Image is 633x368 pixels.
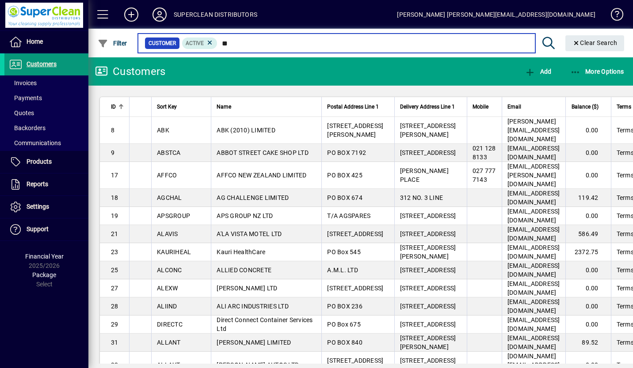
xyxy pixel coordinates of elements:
span: AG CHALLENGE LIMITED [217,194,289,201]
span: 9 [111,149,114,156]
span: DIRECTC [157,321,183,328]
span: [STREET_ADDRESS] [400,303,456,310]
span: 312 NO. 3 LINE [400,194,443,201]
span: Reports [27,180,48,188]
mat-chip: Activation Status: Active [182,38,217,49]
td: 0.00 [565,279,611,297]
span: PO BOX 674 [327,194,362,201]
div: Customers [95,64,165,79]
a: Communications [4,135,88,150]
button: Profile [145,7,174,23]
span: ALLIED CONCRETE [217,267,271,274]
span: T/A AGSPARES [327,212,370,219]
span: [STREET_ADDRESS] [400,230,456,237]
td: 0.00 [565,162,611,189]
span: PO BOX 840 [327,339,362,346]
td: 0.00 [565,144,611,162]
span: 17 [111,172,118,179]
a: Products [4,151,88,173]
span: [STREET_ADDRESS] [400,149,456,156]
span: 28 [111,303,118,310]
td: 0.00 [565,207,611,225]
span: [STREET_ADDRESS][PERSON_NAME] [327,122,383,138]
div: Balance ($) [571,102,606,112]
td: 89.52 [565,334,611,352]
span: Quotes [9,109,34,116]
span: Sort Key [157,102,177,112]
span: Terms [617,102,631,112]
a: Support [4,218,88,240]
span: PO BOX 236 [327,303,362,310]
span: [EMAIL_ADDRESS][DOMAIN_NAME] [507,334,560,350]
span: ALIIND [157,303,177,310]
span: 8 [111,127,114,134]
span: PO Box 675 [327,321,361,328]
span: A.M.L. LTD [327,267,358,274]
span: ALLANT [157,339,181,346]
span: Kauri HealthCare [217,248,265,255]
button: Clear [565,35,625,51]
span: Package [32,271,56,278]
span: ID [111,102,116,112]
span: [EMAIL_ADDRESS][DOMAIN_NAME] [507,226,560,242]
a: Quotes [4,105,88,120]
span: Invoices [9,79,37,86]
span: Financial Year [25,253,64,260]
span: ABSTCA [157,149,181,156]
span: [PERSON_NAME] LTD [217,285,277,292]
span: [STREET_ADDRESS] [400,321,456,328]
span: 23 [111,248,118,255]
span: Support [27,225,49,233]
a: Reports [4,173,88,195]
span: 027 777 7143 [473,167,496,183]
span: [STREET_ADDRESS][PERSON_NAME] [400,334,456,350]
span: [EMAIL_ADDRESS][DOMAIN_NAME] [507,316,560,332]
span: 18 [111,194,118,201]
span: ABBOT STREET CAKE SHOP LTD [217,149,309,156]
td: 0.00 [565,117,611,144]
span: APSGROUP [157,212,190,219]
span: [STREET_ADDRESS] [327,285,383,292]
span: [EMAIL_ADDRESS][DOMAIN_NAME] [507,280,560,296]
button: Filter [95,35,130,51]
span: 19 [111,212,118,219]
span: PO BOX 425 [327,172,362,179]
span: ABK (2010) LIMITED [217,127,275,134]
span: [STREET_ADDRESS][PERSON_NAME] [400,122,456,138]
span: Customer [149,39,176,48]
span: Postal Address Line 1 [327,102,379,112]
div: ID [111,102,124,112]
button: Add [522,64,553,79]
span: [STREET_ADDRESS] [400,267,456,274]
span: 31 [111,339,118,346]
span: Delivery Address Line 1 [400,102,455,112]
span: [PERSON_NAME][EMAIL_ADDRESS][DOMAIN_NAME] [507,118,560,143]
span: PO BOX 7192 [327,149,366,156]
span: Active [186,40,204,46]
span: Filter [98,40,127,47]
a: Backorders [4,120,88,135]
span: [PERSON_NAME] PLACE [400,167,449,183]
span: Balance ($) [572,102,599,112]
span: Payments [9,94,42,101]
span: PO Box 545 [327,248,361,255]
td: 0.00 [565,297,611,315]
span: Customers [27,60,57,68]
span: [EMAIL_ADDRESS][DOMAIN_NAME] [507,208,560,224]
a: Invoices [4,75,88,90]
span: [EMAIL_ADDRESS][DOMAIN_NAME] [507,244,560,260]
span: [STREET_ADDRESS] [400,285,456,292]
button: Add [117,7,145,23]
span: Direct Connect Container Services Ltd [217,316,313,332]
div: SUPERCLEAN DISTRIBUTORS [174,8,257,22]
span: [EMAIL_ADDRESS][DOMAIN_NAME] [507,145,560,161]
span: ALI ARC INDUSTRIES LTD [217,303,289,310]
span: Mobile [473,102,488,112]
a: Knowledge Base [604,2,622,30]
td: 2372.75 [565,243,611,261]
span: [STREET_ADDRESS][PERSON_NAME] [400,244,456,260]
span: 29 [111,321,118,328]
span: ALCONC [157,267,182,274]
span: 25 [111,267,118,274]
span: [STREET_ADDRESS] [400,212,456,219]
